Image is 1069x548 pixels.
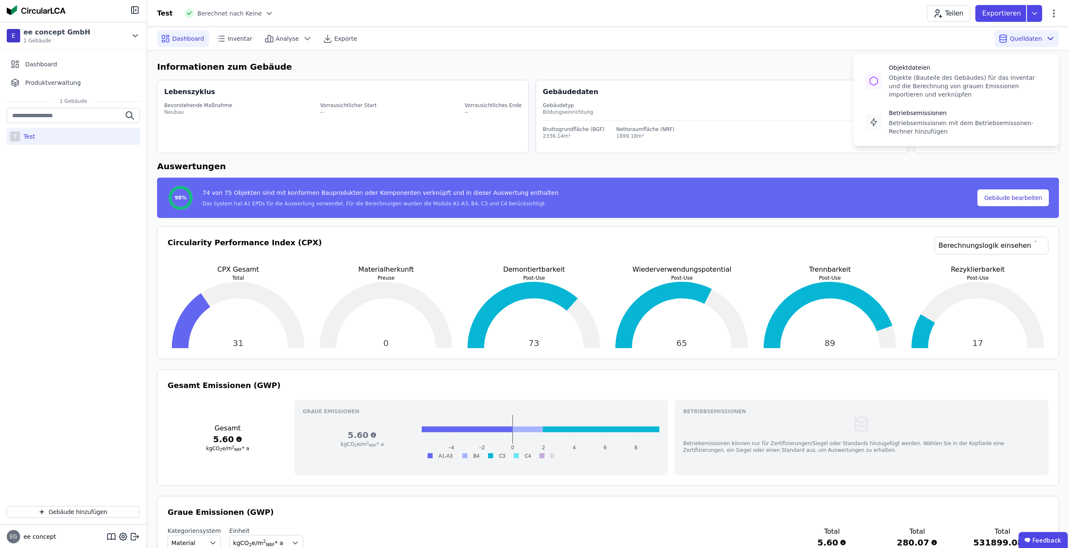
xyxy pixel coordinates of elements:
[25,60,57,68] span: Dashboard
[303,429,422,441] h3: 5.60
[51,98,96,105] span: 1 Gebäude
[465,109,522,115] div: --
[315,275,457,281] p: Preuse
[197,9,262,18] span: Berechnet nach Keine
[202,189,559,200] div: 74 von 75 Objekten sind mit konformen Bauprodukten oder Komponenten verknüpft und in dieser Auswe...
[157,60,1059,73] h6: Informationen zum Gebäude
[1010,34,1042,43] span: Quelldaten
[168,527,221,535] label: Kategoriensystem
[168,433,288,445] h3: 5.60
[228,34,252,43] span: Inventar
[24,37,90,44] span: 1 Gebäude
[852,415,871,433] img: empty-state
[463,265,604,275] p: Demontiertbarkeit
[168,380,1048,391] h3: Gesamt Emissionen (GWP)
[233,540,283,546] span: kgCO e/m * a
[164,102,232,109] div: Bevorstehende Maßnahme
[229,527,303,535] label: Einheit
[263,539,266,544] sup: 2
[543,126,604,133] div: Bruttogrundfläche (BGF)
[907,265,1048,275] p: Rezyklierbarkeit
[369,443,376,448] sub: NRF
[616,133,675,139] div: 1899.18m²
[202,200,559,207] div: Das System hat A1 EPDs für die Auswertung verwendet. Für die Berechnungen wurden die Module A1-A3...
[303,408,660,415] h3: Graue Emissionen
[973,527,1032,537] h3: Total
[611,275,752,281] p: Post-Use
[463,275,604,281] p: Post-Use
[276,34,299,43] span: Analyse
[168,423,288,433] h3: Gesamt
[935,237,1048,254] a: Berechnungslogik einsehen
[20,532,56,541] span: ee concept
[907,275,1048,281] p: Post-Use
[315,265,457,275] p: Materialherkunft
[175,194,187,201] span: 98%
[367,441,369,445] sup: 2
[24,27,90,37] div: ee concept GmbH
[543,102,900,109] div: Gebäudetyp
[683,440,1040,454] div: Betriebemissionen können nur für Zertifizierungen/Siegel oder Standards hinzugefügt werden. Wähle...
[25,79,81,87] span: Produktverwaltung
[543,87,907,97] div: Gebäudedaten
[927,5,970,22] button: Teilen
[888,527,946,537] h3: Total
[616,126,675,133] div: Nettoraumfläche (NRF)
[889,63,1047,72] div: Objektdateien
[759,265,901,275] p: Trennbarkeit
[889,119,1047,136] div: Betriebsemissionen mit dem Betriebsemissonen-Rechner hinzufügen
[7,506,140,518] button: Gebäude hinzufügen
[334,34,357,43] span: Exporte
[164,87,215,97] div: Lebenszyklus
[889,73,1047,99] div: Objekte (Bauteile des Gebäudes) für das Inventar und die Berechnung von grauen Emissionen importi...
[168,506,1048,518] h3: Graue Emissionen (GWP)
[220,448,222,452] sub: 2
[234,448,242,452] sub: NRF
[341,441,383,447] span: kgCO e/m * a
[7,5,66,15] img: Concular
[157,8,173,18] div: Test
[611,265,752,275] p: Wiederverwendungspotential
[172,34,204,43] span: Dashboard
[20,132,35,141] div: Test
[759,275,901,281] p: Post-Use
[982,8,1023,18] p: Exportieren
[168,275,309,281] p: Total
[683,408,1040,415] h3: Betriebsemissionen
[249,542,252,547] sub: 2
[206,446,249,451] span: kgCO e/m * a
[977,189,1049,206] button: Gebäude bearbeiten
[157,160,1059,173] h6: Auswertungen
[320,102,376,109] div: Vorrausichtlicher Start
[7,29,20,42] div: E
[355,443,357,448] sub: 2
[889,109,1047,117] div: Betriebsemissionen
[266,542,275,547] sub: NRF
[543,133,604,139] div: 2336.14m²
[164,109,232,115] div: Neubau
[320,109,376,115] div: --
[543,109,900,115] div: Bildungseinrichtung
[803,527,861,537] h3: Total
[168,265,309,275] p: CPX Gesamt
[10,534,17,539] span: EG
[232,445,234,449] sup: 2
[171,539,195,547] span: Material
[10,131,20,142] div: T
[168,237,322,265] h3: Circularity Performance Index (CPX)
[465,102,522,109] div: Vorrausichtliches Ende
